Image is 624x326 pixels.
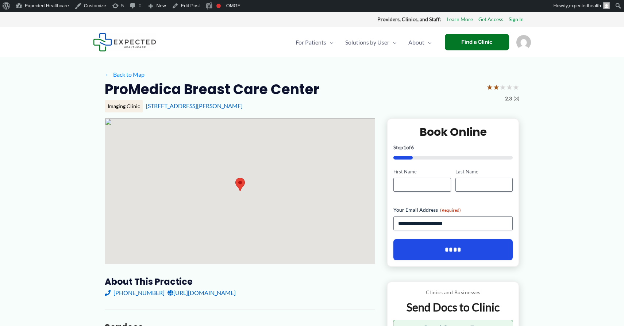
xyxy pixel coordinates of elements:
a: Sign In [509,15,524,24]
a: [STREET_ADDRESS][PERSON_NAME] [146,102,243,109]
span: ★ [506,80,513,94]
span: expectedhealth [569,3,601,8]
nav: Primary Site Navigation [290,30,438,55]
span: 1 [403,144,406,150]
span: ★ [486,80,493,94]
a: ←Back to Map [105,69,145,80]
h2: Book Online [393,125,513,139]
p: Clinics and Businesses [393,288,513,297]
img: Expected Healthcare Logo - side, dark font, small [93,33,156,51]
span: ★ [500,80,506,94]
div: Imaging Clinic [105,100,143,112]
label: Your Email Address [393,206,513,214]
h3: About this practice [105,276,375,287]
a: [URL][DOMAIN_NAME] [167,287,236,298]
span: About [408,30,424,55]
span: Menu Toggle [389,30,397,55]
span: (3) [513,94,519,103]
span: Menu Toggle [424,30,432,55]
span: Menu Toggle [326,30,334,55]
a: Get Access [478,15,503,24]
a: For PatientsMenu Toggle [290,30,339,55]
a: Account icon link [516,38,531,45]
span: Solutions by User [345,30,389,55]
span: (Required) [440,207,461,213]
h2: ProMedica Breast Care Center [105,80,319,98]
a: [PHONE_NUMBER] [105,287,165,298]
a: Find a Clinic [445,34,509,50]
a: Learn More [447,15,473,24]
span: 2.3 [505,94,512,103]
span: ★ [493,80,500,94]
div: Focus keyphrase not set [216,4,221,8]
label: First Name [393,168,451,175]
a: Solutions by UserMenu Toggle [339,30,402,55]
p: Send Docs to Clinic [393,300,513,314]
span: For Patients [296,30,326,55]
span: 6 [411,144,414,150]
strong: Providers, Clinics, and Staff: [377,16,441,22]
p: Step of [393,145,513,150]
span: ← [105,71,112,78]
label: Last Name [455,168,513,175]
span: ★ [513,80,519,94]
a: AboutMenu Toggle [402,30,438,55]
